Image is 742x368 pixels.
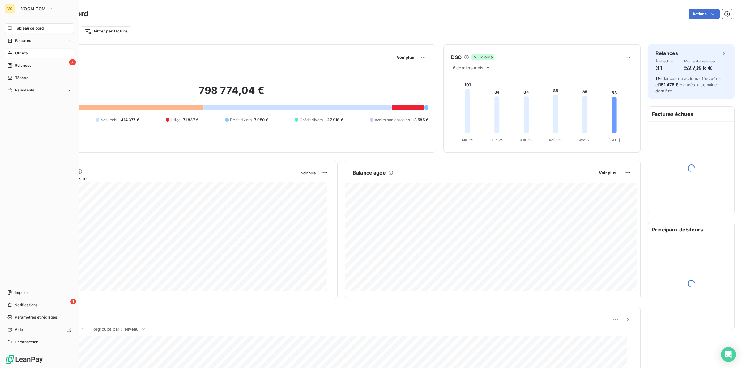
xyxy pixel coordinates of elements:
button: Actions [689,9,720,19]
span: Imports [15,290,28,295]
span: Clients [15,50,28,56]
button: Voir plus [597,170,618,176]
h6: Factures échues [648,107,734,121]
span: Voir plus [397,55,414,60]
span: Litige [171,117,181,123]
span: Factures [15,38,31,44]
span: -27 918 € [325,117,343,123]
h2: 798 774,04 € [35,84,428,103]
span: 19 [655,76,660,81]
span: VOCALCOM [21,6,46,11]
span: Voir plus [599,170,616,175]
span: Chiffre d'affaires mensuel [35,175,297,182]
span: Regroupé par : [92,327,122,332]
span: Notifications [15,302,37,308]
tspan: Juil. 25 [520,138,532,142]
div: VO [5,4,15,14]
span: 414 377 € [121,117,139,123]
span: Tâches [15,75,28,81]
tspan: Mai 25 [462,138,473,142]
span: Tableau de bord [15,26,44,31]
button: Voir plus [299,170,318,176]
span: 1 [70,299,76,304]
tspan: Août 25 [549,138,562,142]
span: Paramètres et réglages [15,315,57,320]
span: Non-échu [100,117,118,123]
tspan: Sept. 25 [578,138,592,142]
span: Déconnexion [15,339,39,345]
button: Filtrer par facture [81,26,131,36]
span: 31 [69,59,76,65]
span: Débit divers [230,117,252,123]
span: Avoirs non associés [375,117,410,123]
img: Logo LeanPay [5,354,43,364]
h6: DSO [451,53,462,61]
h4: 527,8 k € [684,63,716,73]
span: 7 950 € [254,117,268,123]
h6: Principaux débiteurs [648,222,734,237]
span: À effectuer [655,59,674,63]
span: Voir plus [301,171,316,175]
span: 6 derniers mois [453,65,483,70]
span: Niveau [125,327,139,332]
span: Aide [15,327,23,332]
span: -3 585 € [412,117,428,123]
span: -2 jours [471,54,494,60]
h4: 31 [655,63,674,73]
span: Crédit divers [300,117,323,123]
div: Open Intercom Messenger [721,347,736,362]
span: relances ou actions effectuées et relancés la semaine dernière. [655,76,721,93]
button: Voir plus [395,54,416,60]
span: 151 478 € [659,82,678,87]
span: Paiements [15,87,34,93]
h6: Balance âgée [353,169,386,176]
span: Relances [15,63,31,68]
a: Aide [5,325,74,335]
span: Montant à relancer [684,59,716,63]
span: 71 837 € [183,117,198,123]
tspan: [DATE] [608,138,620,142]
tspan: Juin 25 [491,138,503,142]
h6: Relances [655,49,678,57]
